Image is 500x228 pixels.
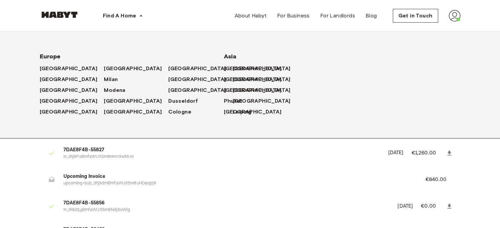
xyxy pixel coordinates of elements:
span: Asia [224,52,276,60]
a: [GEOGRAPHIC_DATA] [40,86,104,94]
p: in_1Rj9PaBmfaWUX5m8nKm9wMUo [63,154,380,160]
a: [GEOGRAPHIC_DATA] [224,86,288,94]
a: Milan [104,75,124,83]
span: Europe [40,52,203,60]
span: [GEOGRAPHIC_DATA] [104,108,162,116]
span: 7DAE8F4B-55827 [63,146,380,154]
a: [GEOGRAPHIC_DATA] [233,86,297,94]
span: [GEOGRAPHIC_DATA] [104,97,162,105]
a: [GEOGRAPHIC_DATA] [40,108,104,116]
p: €1,260.00 [412,149,445,157]
span: 7DAE8F4B-55856 [63,199,390,207]
a: [GEOGRAPHIC_DATA] [168,75,233,83]
span: [GEOGRAPHIC_DATA] [40,97,98,105]
span: For Business [277,12,310,20]
a: [GEOGRAPHIC_DATA] [104,97,168,105]
img: avatar [449,10,461,22]
a: Dusseldorf [168,97,204,105]
p: [DATE] [397,203,413,210]
span: [GEOGRAPHIC_DATA] [224,65,282,73]
a: [GEOGRAPHIC_DATA] [224,108,288,116]
a: [GEOGRAPHIC_DATA] [233,75,297,83]
button: Find A Home [98,9,148,22]
p: upcoming+sub_1Rj9dmBmfaWUX5m8uHDecpj8 [63,180,410,187]
a: [GEOGRAPHIC_DATA] [40,97,104,105]
span: [GEOGRAPHIC_DATA] [224,86,282,94]
span: Phuket [224,97,243,105]
a: [GEOGRAPHIC_DATA] [168,65,233,73]
p: [DATE] [388,149,404,157]
a: Phuket [224,97,249,105]
span: [GEOGRAPHIC_DATA] [40,75,98,83]
a: About Habyt [229,9,272,22]
span: Dusseldorf [168,97,198,105]
a: [GEOGRAPHIC_DATA] [233,97,297,105]
span: Find A Home [103,12,136,20]
a: Cologne [168,108,198,116]
span: Modena [104,86,125,94]
span: [GEOGRAPHIC_DATA] [233,97,291,105]
a: [GEOGRAPHIC_DATA] [40,75,104,83]
span: Upcoming Invoice [63,173,410,180]
a: [GEOGRAPHIC_DATA] [233,65,297,73]
a: Modena [104,86,132,94]
a: [GEOGRAPHIC_DATA] [104,108,168,116]
a: For Landlords [315,9,360,22]
span: [GEOGRAPHIC_DATA] [168,65,226,73]
p: €840.00 [425,176,455,184]
span: [GEOGRAPHIC_DATA] [224,75,282,83]
span: Get in Touch [398,12,433,20]
span: [GEOGRAPHIC_DATA] [224,108,282,116]
span: [GEOGRAPHIC_DATA] [40,65,98,73]
a: [GEOGRAPHIC_DATA] [224,75,288,83]
span: [GEOGRAPHIC_DATA] [40,108,98,116]
img: Habyt [40,11,79,18]
p: €0.00 [421,202,444,210]
a: [GEOGRAPHIC_DATA] [168,86,233,94]
span: [GEOGRAPHIC_DATA] [40,86,98,94]
a: For Business [272,9,315,22]
span: [GEOGRAPHIC_DATA] [168,86,226,94]
span: [GEOGRAPHIC_DATA] [104,65,162,73]
a: [GEOGRAPHIC_DATA] [40,65,104,73]
span: For Landlords [320,12,355,20]
a: [GEOGRAPHIC_DATA] [104,65,168,73]
button: Get in Touch [393,9,438,23]
span: Milan [104,75,118,83]
a: [GEOGRAPHIC_DATA] [224,65,288,73]
a: Blog [360,9,382,22]
p: in_1RkZqyBmfaWUX5m8NdjboWig [63,207,390,213]
span: Blog [366,12,377,20]
span: [GEOGRAPHIC_DATA] [168,75,226,83]
span: About Habyt [235,12,267,20]
span: Cologne [168,108,191,116]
